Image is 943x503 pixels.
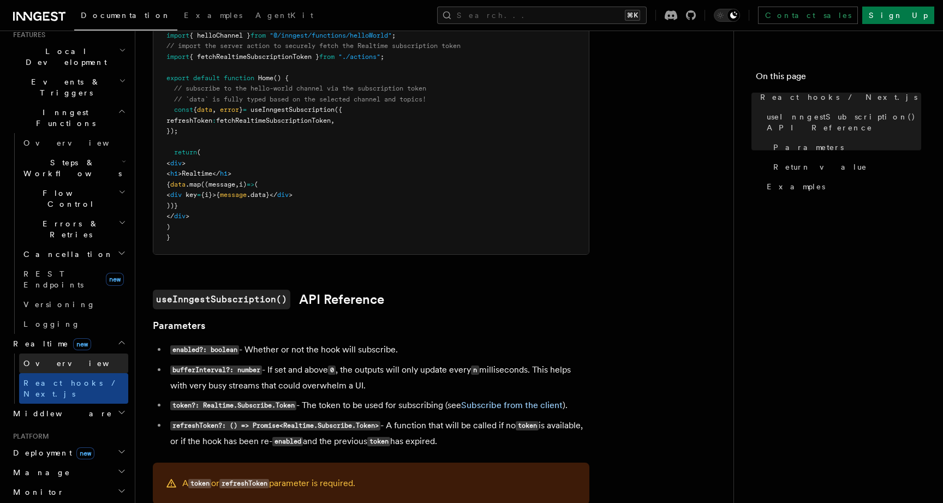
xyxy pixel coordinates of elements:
[767,111,921,133] span: useInngestSubscription() API Reference
[258,74,273,82] span: Home
[166,170,170,177] span: <
[166,53,189,61] span: import
[239,181,247,188] span: i)
[289,191,293,199] span: >
[153,290,384,309] a: useInngestSubscription()API Reference
[367,437,390,446] code: token
[73,338,91,350] span: new
[174,148,197,156] span: return
[762,107,921,137] a: useInngestSubscription() API Reference
[9,467,70,478] span: Manage
[178,170,220,177] span: >Realtime</
[250,32,266,39] span: from
[9,338,91,349] span: Realtime
[235,181,239,188] span: ,
[392,32,396,39] span: ;
[9,41,128,72] button: Local Development
[9,447,94,458] span: Deployment
[166,117,212,124] span: refreshToken
[762,177,921,196] a: Examples
[197,191,201,199] span: =
[243,106,247,113] span: =
[166,74,189,82] span: export
[19,157,122,179] span: Steps & Workflows
[319,53,335,61] span: from
[220,170,228,177] span: h1
[23,270,83,289] span: REST Endpoints
[9,107,118,129] span: Inngest Functions
[167,418,589,450] li: - A function that will be called if no is available, or if the hook has been re- and the previous...
[250,106,335,113] span: useInngestSubscription
[338,53,380,61] span: "./actions"
[166,223,170,231] span: )
[23,379,120,398] span: React hooks / Next.js
[331,117,335,124] span: ,
[9,432,49,441] span: Platform
[9,463,128,482] button: Manage
[9,408,112,419] span: Middleware
[19,153,128,183] button: Steps & Workflows
[273,74,289,82] span: () {
[9,443,128,463] button: Deploymentnew
[9,103,128,133] button: Inngest Functions
[254,181,258,188] span: (
[19,295,128,314] a: Versioning
[166,191,170,199] span: <
[249,3,320,29] a: AgentKit
[437,7,647,24] button: Search...⌘K
[166,212,174,220] span: </
[193,74,220,82] span: default
[186,191,197,199] span: key
[9,334,128,354] button: Realtimenew
[189,32,250,39] span: { helloChannel }
[228,170,231,177] span: >
[166,233,170,241] span: }
[224,74,254,82] span: function
[19,354,128,373] a: Overview
[9,487,64,498] span: Monitor
[9,354,128,404] div: Realtimenew
[9,76,119,98] span: Events & Triggers
[714,9,740,22] button: Toggle dark mode
[773,161,867,172] span: Return value
[174,85,426,92] span: // subscribe to the hello-world channel via the subscription token
[272,437,303,446] code: enabled
[166,159,170,167] span: <
[19,214,128,244] button: Errors & Retries
[9,31,45,39] span: Features
[9,404,128,423] button: Middleware
[19,183,128,214] button: Flow Control
[19,373,128,404] a: React hooks / Next.js
[201,191,220,199] span: {i}>{
[380,53,384,61] span: ;
[328,366,336,375] code: 0
[170,159,182,167] span: div
[166,202,178,209] span: ))}
[23,300,96,309] span: Versioning
[174,212,186,220] span: div
[166,32,189,39] span: import
[174,106,193,113] span: const
[170,401,296,410] code: token?: Realtime.Subscribe.Token
[197,148,201,156] span: (
[19,244,128,264] button: Cancellation
[247,191,277,199] span: .data}</
[167,398,589,414] li: - The token to be used for subscribing (see ).
[81,11,171,20] span: Documentation
[189,53,319,61] span: { fetchRealtimeSubscriptionToken }
[247,181,254,188] span: =>
[188,479,211,488] code: token
[758,7,858,24] a: Contact sales
[166,42,461,50] span: // import the server action to securely fetch the Realtime subscription token
[760,92,917,103] span: React hooks / Next.js
[170,170,178,177] span: h1
[74,3,177,31] a: Documentation
[174,95,426,103] span: // `data` is fully typed based on the selected channel and topics!
[277,191,289,199] span: div
[471,366,479,375] code: n
[23,359,136,368] span: Overview
[19,218,118,240] span: Errors & Retries
[516,421,539,430] code: token
[23,320,80,328] span: Logging
[76,447,94,459] span: new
